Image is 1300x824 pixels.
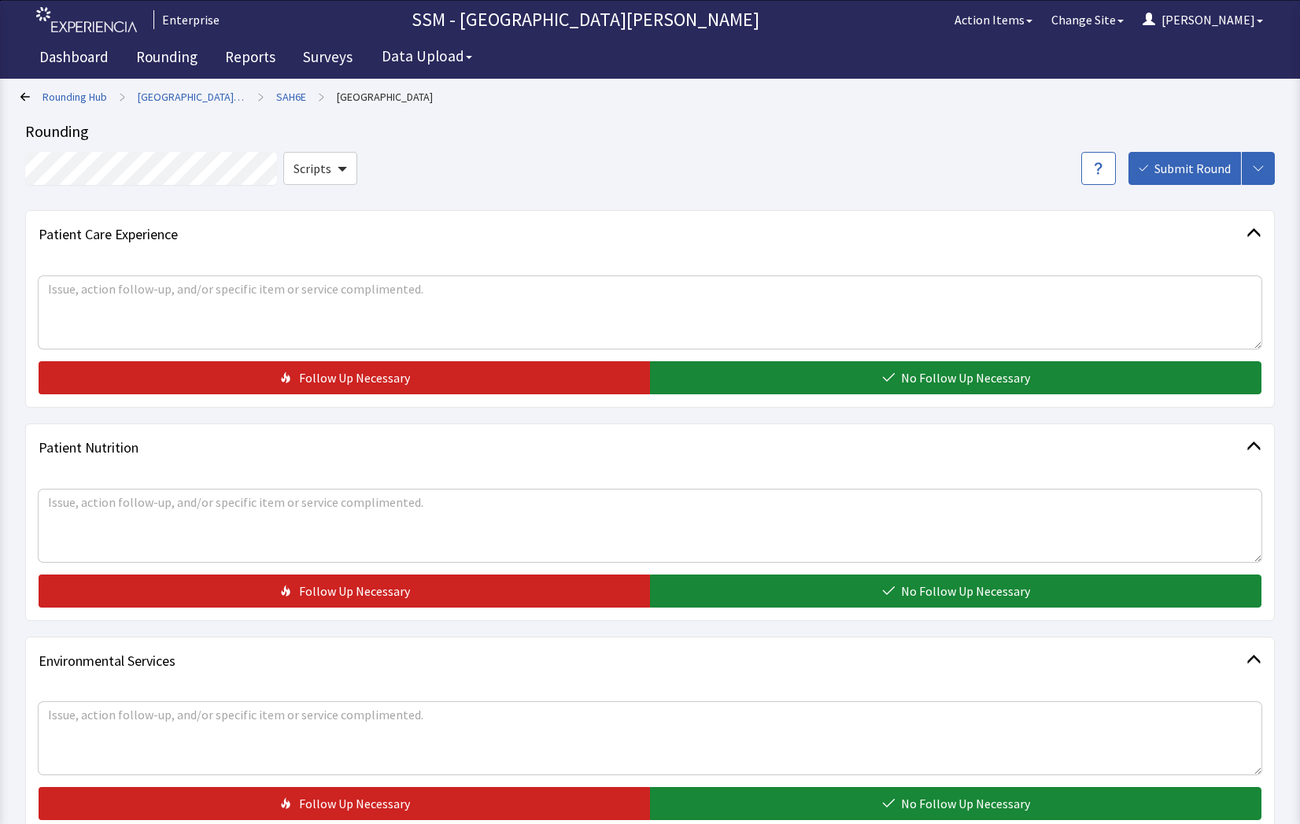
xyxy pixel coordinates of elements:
a: Rounding Hub [42,89,107,105]
span: Patient Nutrition [39,437,1246,459]
span: Follow Up Necessary [299,368,410,387]
div: Enterprise [153,10,220,29]
button: No Follow Up Necessary [650,575,1261,608]
a: Surveys [291,39,364,79]
button: No Follow Up Necessary [650,361,1261,394]
a: Dashboard [28,39,120,79]
a: Rounding [124,39,209,79]
span: > [258,81,264,113]
span: Follow Up Necessary [299,794,410,813]
button: Scripts [283,152,357,185]
span: > [319,81,324,113]
img: experiencia_logo.png [36,7,137,33]
a: SAH6E [276,89,306,105]
button: Action Items [945,4,1042,35]
span: No Follow Up Necessary [901,794,1030,813]
span: No Follow Up Necessary [901,582,1030,600]
span: Submit Round [1154,159,1231,178]
button: Follow Up Necessary [39,361,650,394]
div: Rounding [25,120,1275,142]
span: Follow Up Necessary [299,582,410,600]
p: SSM - [GEOGRAPHIC_DATA][PERSON_NAME] [226,7,945,32]
span: Patient Care Experience [39,224,1246,246]
button: Follow Up Necessary [39,575,650,608]
span: > [120,81,125,113]
button: Change Site [1042,4,1133,35]
button: No Follow Up Necessary [650,787,1261,820]
a: Reports [213,39,287,79]
a: Nurse Station [337,89,433,105]
a: [GEOGRAPHIC_DATA][PERSON_NAME] [138,89,246,105]
button: Submit Round [1128,152,1241,185]
span: No Follow Up Necessary [901,368,1030,387]
button: Data Upload [372,42,482,71]
span: Scripts [294,159,331,178]
span: Environmental Services [39,650,1246,672]
button: Follow Up Necessary [39,787,650,820]
button: [PERSON_NAME] [1133,4,1272,35]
